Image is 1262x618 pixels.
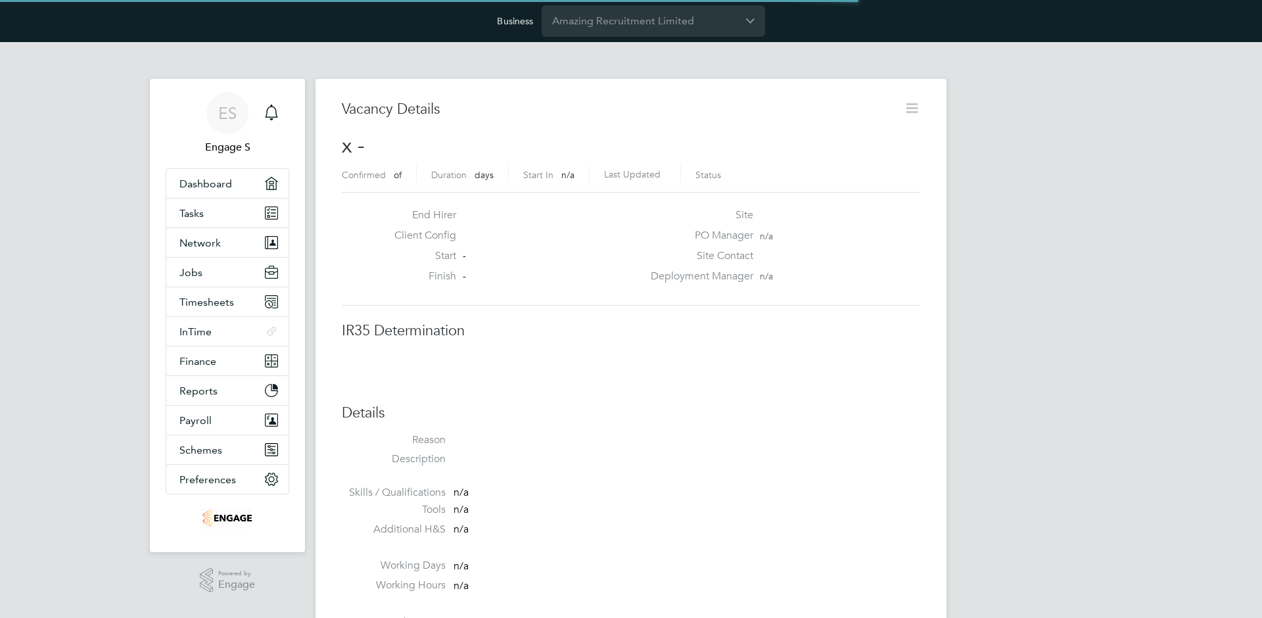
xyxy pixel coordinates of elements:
h3: IR35 Determination [342,321,920,341]
label: Site [643,208,753,222]
span: n/a [760,270,773,282]
label: Status [695,169,721,181]
a: Powered byEngage [200,568,256,593]
label: Description [342,452,446,466]
h3: Vacancy Details [342,100,884,119]
span: - [463,250,466,262]
label: Start In [523,169,553,181]
h3: Details [342,404,920,423]
span: Timesheets [179,296,234,308]
span: Engage S [166,139,289,155]
label: Working Days [342,559,446,573]
span: of [394,169,402,181]
span: InTime [179,325,212,338]
span: Payroll [179,414,212,427]
span: Reports [179,385,218,397]
span: n/a [454,579,469,592]
button: Timesheets [166,287,289,316]
button: Network [166,228,289,257]
a: ESEngage S [166,92,289,155]
span: Dashboard [179,178,232,190]
a: Tasks [166,199,289,227]
span: - [463,270,466,282]
label: End Hirer [384,208,456,222]
a: Go to home page [166,508,289,529]
span: ES [218,105,237,122]
label: Last Updated [604,168,661,180]
label: Finish [384,270,456,283]
button: Reports [166,376,289,405]
label: Tools [342,503,446,517]
label: PO Manager [643,229,753,243]
span: x - [342,133,365,158]
label: Client Config [384,229,456,243]
label: Confirmed [342,169,386,181]
button: Payroll [166,406,289,435]
button: Jobs [166,258,289,287]
button: Finance [166,346,289,375]
button: InTime [166,317,289,346]
span: n/a [454,503,469,516]
span: Engage [218,579,255,590]
nav: Main navigation [150,79,305,552]
span: Tasks [179,207,204,220]
span: n/a [454,559,469,573]
label: Skills / Qualifications [342,486,446,500]
span: n/a [561,169,574,181]
button: Schemes [166,435,289,464]
label: Reason [342,433,446,447]
span: Jobs [179,266,202,279]
span: Network [179,237,221,249]
span: n/a [760,230,773,242]
label: Working Hours [342,579,446,592]
label: Duration [431,169,467,181]
span: Preferences [179,473,236,486]
span: Finance [179,355,216,368]
label: Site Contact [643,249,753,263]
label: Additional H&S [342,523,446,536]
img: amazing-logo-retina.png [202,508,252,529]
button: Preferences [166,465,289,494]
label: Start [384,249,456,263]
label: Deployment Manager [643,270,753,283]
label: Business [497,15,533,27]
span: n/a [454,486,469,499]
span: Powered by [218,568,255,579]
span: days [475,169,494,181]
a: Dashboard [166,169,289,198]
span: n/a [454,523,469,536]
span: Schemes [179,444,222,456]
